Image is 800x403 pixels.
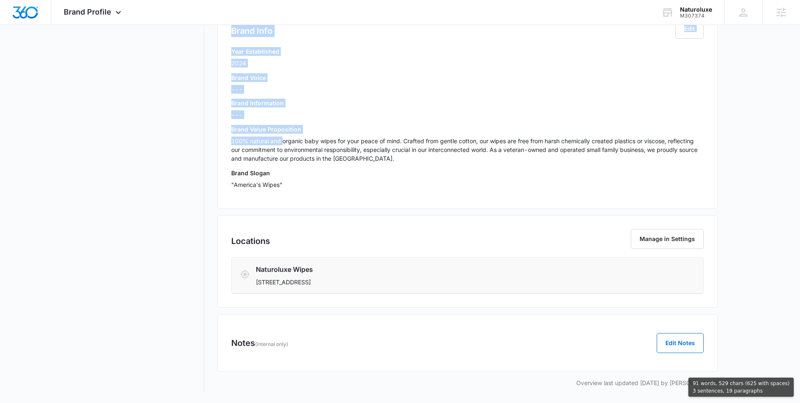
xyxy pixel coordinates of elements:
[231,25,272,37] h2: Brand Info
[231,180,704,189] p: "America's Wipes"
[631,229,704,249] button: Manage in Settings
[657,333,704,353] button: Edit Notes
[231,99,704,107] h3: Brand Information
[256,278,601,286] p: [STREET_ADDRESS]
[231,110,704,119] p: ---
[231,47,279,56] h3: Year Established
[256,264,601,274] h3: Naturoluxe Wipes
[680,6,712,13] div: account name
[231,59,279,67] p: 2024
[64,7,111,16] span: Brand Profile
[231,169,704,177] h3: Brand Slogan
[231,85,704,94] div: ---
[217,378,717,387] p: Overview last updated [DATE] by [PERSON_NAME]
[675,19,704,39] button: Edit
[231,73,704,82] h3: Brand Voice
[231,125,704,134] h3: Brand Value Proposition
[231,137,704,163] p: 100% natural and organic baby wipes for your peace of mind. Crafted from gentle cotton, our wipes...
[255,341,288,347] span: (internal only)
[231,235,270,247] h2: Locations
[680,13,712,19] div: account id
[231,337,288,349] h3: Notes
